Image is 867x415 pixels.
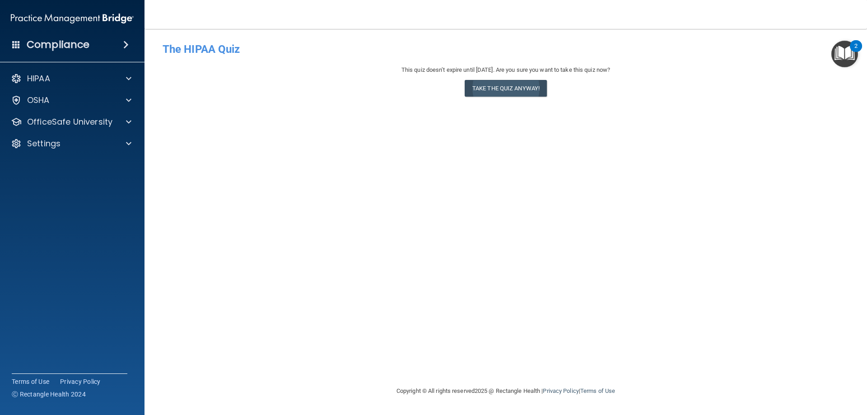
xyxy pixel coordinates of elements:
a: Settings [11,138,131,149]
button: Open Resource Center, 2 new notifications [831,41,858,67]
div: Copyright © All rights reserved 2025 @ Rectangle Health | | [341,377,671,406]
h4: The HIPAA Quiz [163,43,849,55]
button: Take the quiz anyway! [465,80,547,97]
p: HIPAA [27,73,50,84]
a: Privacy Policy [543,387,578,394]
a: Privacy Policy [60,377,101,386]
a: HIPAA [11,73,131,84]
h4: Compliance [27,38,89,51]
a: Terms of Use [580,387,615,394]
img: PMB logo [11,9,134,28]
a: OfficeSafe University [11,117,131,127]
div: 2 [854,46,858,58]
p: OSHA [27,95,50,106]
a: Terms of Use [12,377,49,386]
span: Ⓒ Rectangle Health 2024 [12,390,86,399]
p: OfficeSafe University [27,117,112,127]
p: Settings [27,138,61,149]
a: OSHA [11,95,131,106]
div: This quiz doesn’t expire until [DATE]. Are you sure you want to take this quiz now? [163,65,849,75]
